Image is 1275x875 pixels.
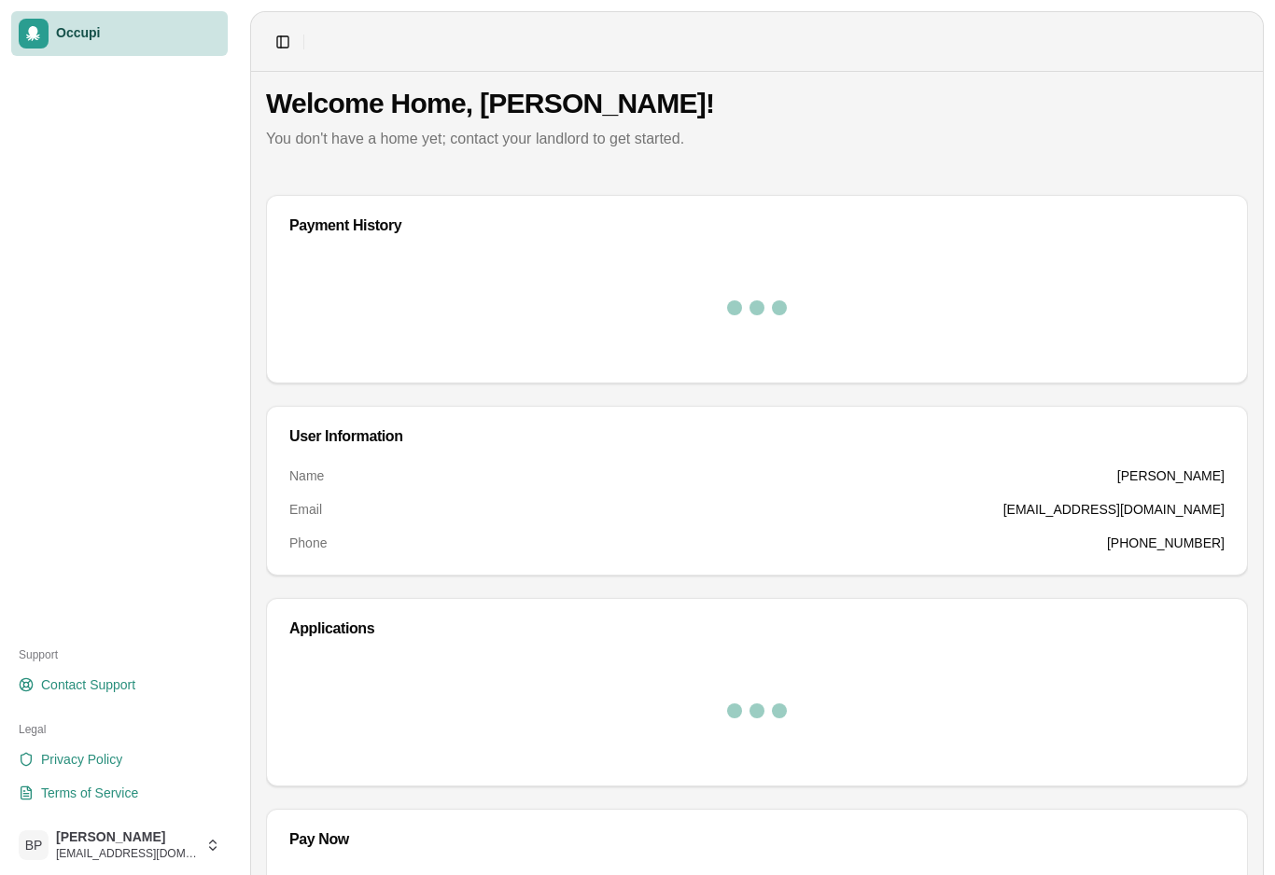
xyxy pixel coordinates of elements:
div: Legal [11,715,228,744]
a: Terms of Service [11,778,228,808]
dd: [PHONE_NUMBER] [1107,534,1225,552]
div: Payment History [289,218,1225,233]
dt: Email [289,500,322,519]
p: You don't have a home yet; contact your landlord to get started. [266,128,1248,150]
span: [PERSON_NAME] [56,829,198,846]
span: BP [19,830,49,860]
a: Privacy Policy [11,744,228,774]
dt: Name [289,466,324,485]
span: Terms of Service [41,784,138,802]
span: Privacy Policy [41,750,122,769]
div: User Information [289,429,1225,444]
div: Pay Now [289,832,1225,847]
div: Support [11,640,228,670]
a: Contact Support [11,670,228,700]
dt: Phone [289,534,327,552]
h1: Welcome Home, [PERSON_NAME]! [266,87,1248,120]
dd: [PERSON_NAME] [1117,466,1225,485]
span: [EMAIL_ADDRESS][DOMAIN_NAME] [56,846,198,861]
span: Contact Support [41,675,135,694]
span: Occupi [56,25,220,42]
dd: [EMAIL_ADDRESS][DOMAIN_NAME] [1003,500,1225,519]
div: Applications [289,621,1225,636]
a: Occupi [11,11,228,56]
button: BP[PERSON_NAME][EMAIL_ADDRESS][DOMAIN_NAME] [11,823,228,868]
